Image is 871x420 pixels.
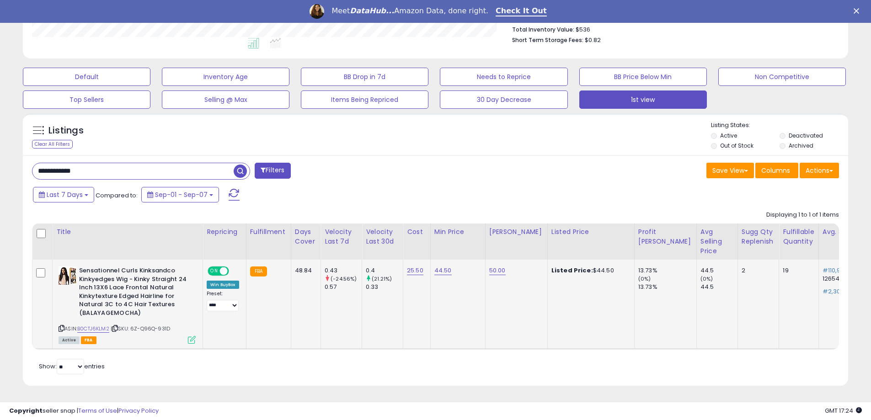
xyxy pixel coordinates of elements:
span: #110,954 [823,266,849,275]
b: Total Inventory Value: [512,26,574,33]
div: 19 [783,266,811,275]
small: FBA [250,266,267,276]
img: Profile image for Georgie [310,4,324,19]
div: [PERSON_NAME] [489,227,544,237]
div: Min Price [434,227,481,237]
i: DataHub... [350,6,394,15]
span: Sep-01 - Sep-07 [155,190,208,199]
strong: Copyright [9,406,43,415]
div: 13.73% [638,266,696,275]
h5: Listings [48,124,84,137]
div: Profit [PERSON_NAME] [638,227,693,246]
div: $44.50 [551,266,627,275]
label: Archived [789,142,813,149]
div: 0.43 [325,266,362,275]
div: Velocity Last 30d [366,227,399,246]
div: Avg Selling Price [700,227,734,256]
button: Columns [755,163,798,178]
span: Compared to: [96,191,138,200]
div: Listed Price [551,227,631,237]
button: Default [23,68,150,86]
a: Terms of Use [78,406,117,415]
a: B0CTJ6KLM2 [77,325,109,333]
span: ON [208,267,220,275]
button: Last 7 Days [33,187,94,202]
div: 48.84 [295,266,314,275]
button: Sep-01 - Sep-07 [141,187,219,202]
div: Title [56,227,199,237]
button: Items Being Repriced [301,90,428,109]
div: Close [854,8,863,14]
b: Sensationnel Curls Kinksandco Kinkyedges Wig - Kinky Straight 24 Inch 13X6 Lace Frontal Natural K... [79,266,190,319]
div: Meet Amazon Data, done right. [331,6,488,16]
div: Preset: [207,291,239,311]
label: Out of Stock [720,142,753,149]
small: (21.21%) [372,275,392,282]
div: Velocity Last 7d [325,227,358,246]
div: Fulfillment [250,227,287,237]
div: ASIN: [59,266,196,343]
th: Please note that this number is a calculation based on your required days of coverage and your ve... [737,223,779,260]
span: Show: entries [39,362,105,371]
div: Sugg Qty Replenish [742,227,775,246]
a: 50.00 [489,266,506,275]
span: | SKU: 6Z-Q96Q-931D [111,325,170,332]
button: BB Drop in 7d [301,68,428,86]
button: Inventory Age [162,68,289,86]
div: 44.5 [700,266,737,275]
li: $536 [512,23,832,34]
a: Check It Out [496,6,547,16]
span: Columns [761,166,790,175]
div: 13.73% [638,283,696,291]
div: Displaying 1 to 1 of 1 items [766,211,839,219]
button: Save View [706,163,754,178]
button: Non Competitive [718,68,846,86]
div: Cost [407,227,427,237]
button: Top Sellers [23,90,150,109]
a: 25.50 [407,266,423,275]
button: 1st view [579,90,707,109]
span: All listings currently available for purchase on Amazon [59,336,80,344]
a: 44.50 [434,266,452,275]
b: Listed Price: [551,266,593,275]
div: 0.57 [325,283,362,291]
span: 2025-09-15 17:24 GMT [825,406,862,415]
b: Short Term Storage Fees: [512,36,583,44]
div: Days Cover [295,227,317,246]
button: BB Price Below Min [579,68,707,86]
div: 2 [742,266,772,275]
div: 44.5 [700,283,737,291]
div: Fulfillable Quantity [783,227,814,246]
span: Last 7 Days [47,190,83,199]
div: seller snap | | [9,407,159,415]
label: Active [720,132,737,139]
button: Actions [800,163,839,178]
div: 0.4 [366,266,403,275]
a: Privacy Policy [118,406,159,415]
img: 51WEn-Hfz9L._SL40_.jpg [59,266,77,285]
div: Repricing [207,227,242,237]
p: Listing States: [711,121,848,130]
small: (0%) [700,275,713,282]
button: Needs to Reprice [440,68,567,86]
small: (0%) [638,275,651,282]
small: (-24.56%) [331,275,357,282]
span: $0.82 [585,36,601,44]
button: 30 Day Decrease [440,90,567,109]
span: FBA [81,336,96,344]
button: Selling @ Max [162,90,289,109]
span: OFF [228,267,242,275]
button: Filters [255,163,290,179]
div: Win BuyBox [207,281,239,289]
span: #2,305 [823,287,844,296]
div: Clear All Filters [32,140,73,149]
label: Deactivated [789,132,823,139]
div: 0.33 [366,283,403,291]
